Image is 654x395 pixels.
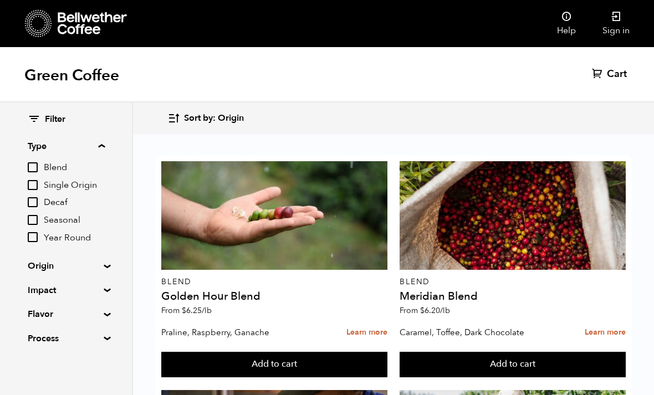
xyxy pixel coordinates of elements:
span: Filter [45,114,65,126]
input: Year Round [28,232,38,242]
h1: Green Coffee [24,65,119,85]
summary: Type [28,140,105,153]
h4: Meridian Blend [400,291,625,302]
summary: Process [28,332,104,345]
h4: Golden Hour Blend [161,291,387,302]
span: /lb [202,305,212,316]
button: Add to cart [400,352,625,377]
span: $ [182,305,186,316]
span: /lb [440,305,450,316]
summary: Flavor [28,307,104,321]
input: Decaf [28,197,38,207]
span: $ [420,305,425,316]
p: Blend [161,278,387,286]
span: Blend [44,162,105,174]
a: Cart [592,68,630,81]
summary: Impact [28,284,104,297]
button: Add to cart [161,352,387,377]
button: Sort by: Origin [167,105,244,131]
bdi: 6.25 [182,305,212,316]
input: Single Origin [28,180,38,190]
span: Seasonal [44,214,105,227]
span: Cart [607,68,627,81]
input: Seasonal [28,215,38,225]
bdi: 6.20 [420,305,450,316]
a: Learn more [346,321,387,345]
p: Praline, Raspberry, Ganache [161,324,297,341]
summary: Origin [28,259,104,273]
span: Sort by: Origin [184,112,244,125]
p: Caramel, Toffee, Dark Chocolate [400,324,535,341]
input: Blend [28,162,38,172]
span: From [400,305,450,316]
span: Decaf [44,197,105,209]
span: From [161,305,212,316]
span: Year Round [44,232,105,244]
p: Blend [400,278,625,286]
a: Learn more [585,321,626,345]
span: Single Origin [44,179,105,192]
